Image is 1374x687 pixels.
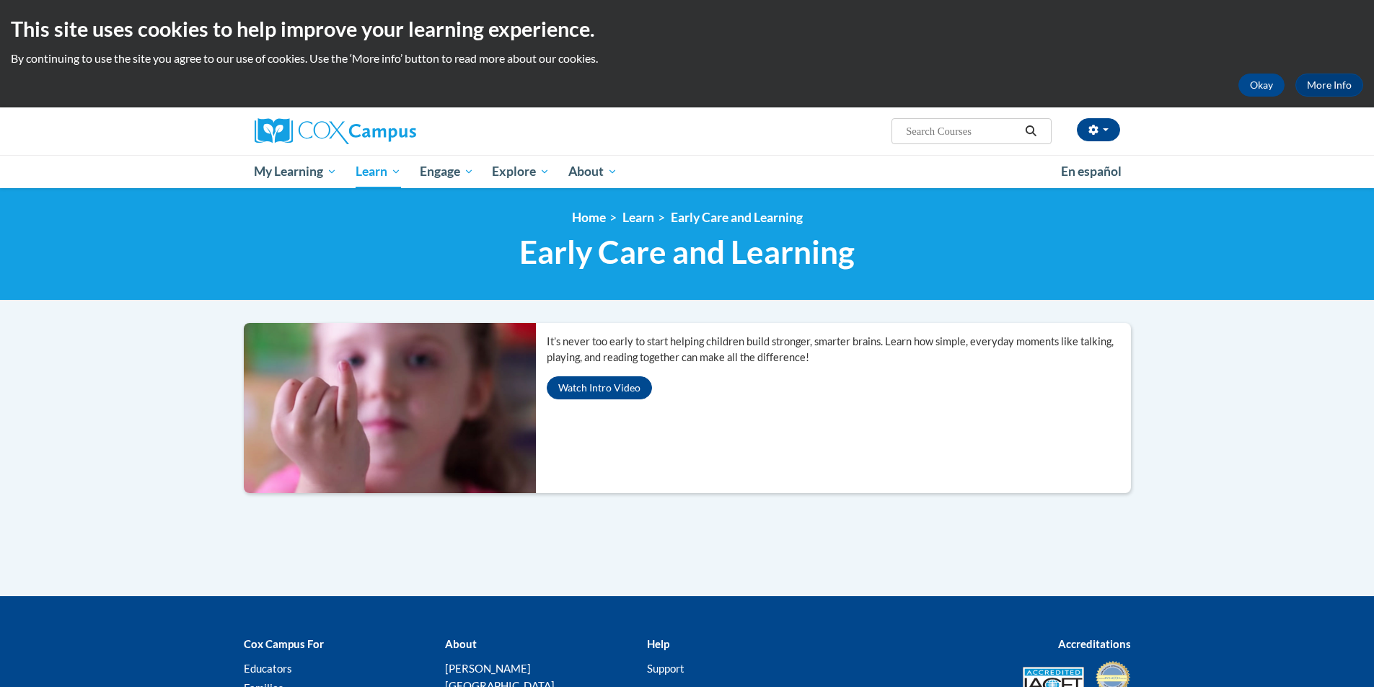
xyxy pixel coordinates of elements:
img: Cox Campus [255,118,416,144]
a: Cox Campus [255,118,529,144]
button: Account Settings [1077,118,1120,141]
b: Help [647,637,669,650]
b: About [445,637,477,650]
span: En español [1061,164,1122,179]
span: About [568,163,617,180]
span: Early Care and Learning [519,233,855,271]
button: Search [1020,123,1041,140]
a: Learn [622,210,654,225]
button: Watch Intro Video [547,376,652,399]
p: It’s never too early to start helping children build stronger, smarter brains. Learn how simple, ... [547,334,1131,365]
p: By continuing to use the site you agree to our use of cookies. Use the ‘More info’ button to read... [11,50,1363,66]
a: More Info [1295,74,1363,97]
a: Early Care and Learning [671,210,803,225]
a: Explore [483,155,559,188]
a: Engage [410,155,483,188]
a: Support [647,662,684,675]
a: My Learning [245,155,347,188]
b: Cox Campus For [244,637,324,650]
span: Explore [492,163,550,180]
div: Main menu [233,155,1142,188]
button: Okay [1238,74,1285,97]
span: Learn [356,163,401,180]
input: Search Courses [904,123,1020,140]
span: My Learning [254,163,337,180]
a: About [559,155,627,188]
b: Accreditations [1058,637,1131,650]
a: En español [1052,156,1131,187]
a: Learn [346,155,410,188]
a: Home [572,210,606,225]
h2: This site uses cookies to help improve your learning experience. [11,14,1363,43]
a: Educators [244,662,292,675]
span: Engage [420,163,474,180]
